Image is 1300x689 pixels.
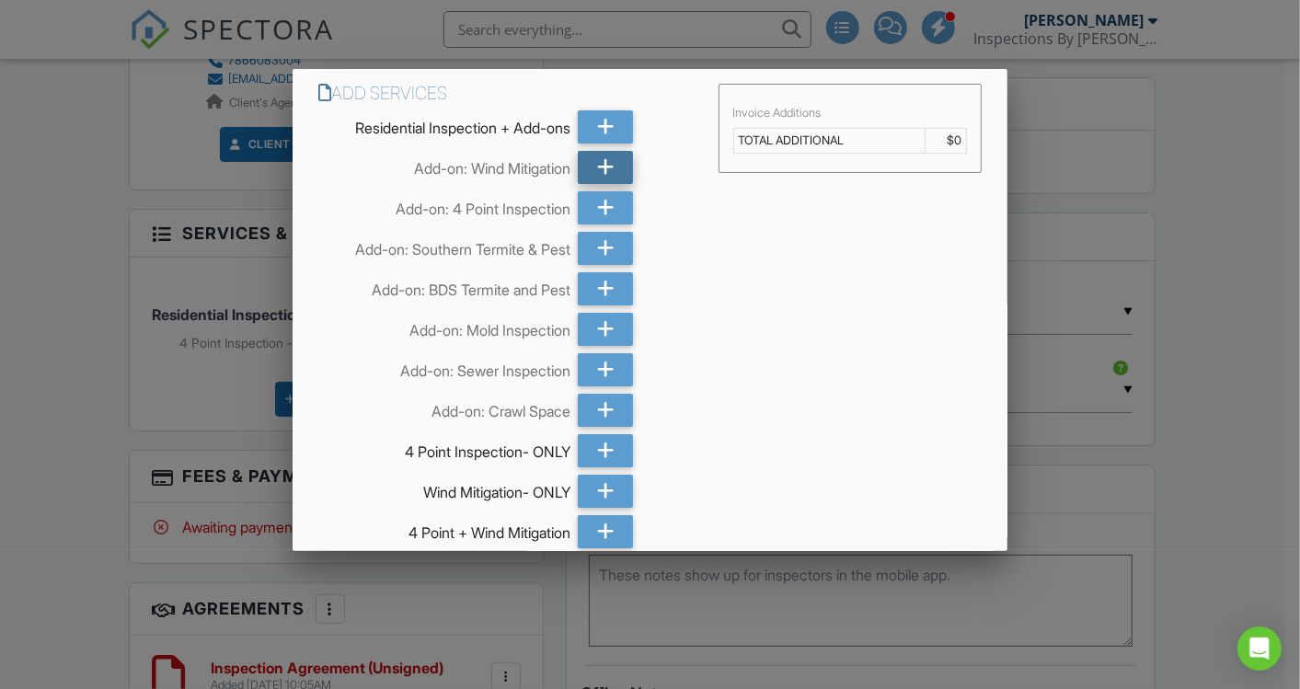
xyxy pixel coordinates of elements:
div: Open Intercom Messenger [1237,626,1282,671]
div: Add-on: Sewer Inspection [318,353,570,381]
div: Add-on: BDS Termite and Pest [318,272,570,300]
h6: Add Services [318,84,696,103]
div: Add-on: Crawl Space [318,394,570,421]
div: 4 Point + Wind Mitigation [318,515,570,543]
div: Add-on: 4 Point Inspection [318,191,570,219]
div: Add-on: Wind Mitigation [318,151,570,178]
td: TOTAL ADDITIONAL [733,128,926,153]
div: 4 Point Inspection- ONLY [318,434,570,462]
div: Add-on: Mold Inspection [318,313,570,340]
div: Invoice Additions [733,106,967,121]
div: Wind Mitigation- ONLY [318,475,570,502]
div: Add-on: Southern Termite & Pest [318,232,570,259]
td: $0 [926,128,967,153]
div: Residential Inspection + Add-ons [318,110,570,138]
